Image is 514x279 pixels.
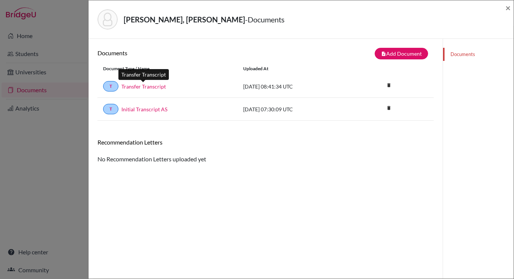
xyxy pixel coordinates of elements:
strong: [PERSON_NAME], [PERSON_NAME] [124,15,245,24]
a: Initial Transcript AS [121,105,167,113]
div: Document Type / Name [97,65,238,72]
span: × [505,2,511,13]
a: delete [383,81,394,91]
div: No Recommendation Letters uploaded yet [97,139,434,164]
h6: Recommendation Letters [97,139,434,146]
i: note_add [381,51,386,56]
a: Documents [443,48,514,61]
i: delete [383,102,394,114]
i: delete [383,80,394,91]
button: Close [505,3,511,12]
a: T [103,81,118,92]
div: [DATE] 07:30:09 UTC [238,105,350,113]
h6: Documents [97,49,266,56]
div: [DATE] 08:41:34 UTC [238,83,350,90]
span: - Documents [245,15,285,24]
a: delete [383,103,394,114]
div: Transfer Transcript [118,69,169,80]
a: Transfer Transcript [121,83,166,90]
div: Uploaded at [238,65,350,72]
a: T [103,104,118,114]
button: note_addAdd Document [375,48,428,59]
